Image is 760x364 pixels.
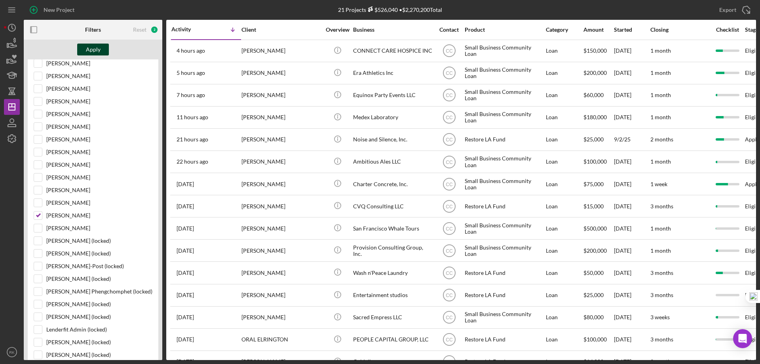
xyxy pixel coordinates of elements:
[465,107,544,128] div: Small Business Community Loan
[9,350,15,354] text: RK
[46,212,152,219] label: [PERSON_NAME]
[614,285,650,306] div: [DATE]
[241,329,321,350] div: ORAL ELRINGTON
[46,186,152,194] label: [PERSON_NAME]
[177,48,205,54] time: 2025-09-30 22:41
[583,158,607,165] span: $100,000
[583,269,604,276] span: $50,000
[650,336,673,343] time: 3 months
[366,6,398,13] div: $526,040
[46,237,152,245] label: [PERSON_NAME] (locked)
[650,314,670,320] time: 3 weeks
[241,107,321,128] div: [PERSON_NAME]
[177,158,208,165] time: 2025-09-30 04:20
[446,271,453,276] text: CC
[650,181,667,187] time: 1 week
[583,292,604,298] span: $25,000
[177,336,194,343] time: 2025-09-09 17:24
[650,27,710,33] div: Closing
[241,240,321,261] div: [PERSON_NAME]
[46,148,152,156] label: [PERSON_NAME]
[733,329,752,348] div: Open Intercom Messenger
[446,293,453,298] text: CC
[546,173,583,194] div: Loan
[446,337,453,343] text: CC
[546,218,583,239] div: Loan
[177,225,194,232] time: 2025-09-25 22:44
[614,129,650,150] div: 9/2/25
[46,59,152,67] label: [PERSON_NAME]
[446,159,453,165] text: CC
[446,137,453,143] text: CC
[583,27,613,33] div: Amount
[650,225,671,232] time: 1 month
[446,71,453,76] text: CC
[614,85,650,106] div: [DATE]
[353,329,432,350] div: PEOPLE CAPITAL GROUP, LLC
[241,285,321,306] div: [PERSON_NAME]
[546,329,583,350] div: Loan
[46,161,152,169] label: [PERSON_NAME]
[465,196,544,217] div: Restore LA Fund
[177,203,194,210] time: 2025-09-29 04:30
[46,97,152,105] label: [PERSON_NAME]
[749,292,758,301] img: one_i.png
[614,262,650,283] div: [DATE]
[46,173,152,181] label: [PERSON_NAME]
[650,203,673,210] time: 3 months
[583,114,607,120] span: $180,000
[583,336,607,343] span: $100,000
[171,26,206,32] div: Activity
[241,129,321,150] div: [PERSON_NAME]
[614,40,650,61] div: [DATE]
[446,115,453,120] text: CC
[353,107,432,128] div: Medex Laboratory
[583,69,607,76] span: $200,000
[614,218,650,239] div: [DATE]
[650,47,671,54] time: 1 month
[353,85,432,106] div: Equinox Party Events LLC
[583,314,604,320] span: $80,000
[353,240,432,261] div: Provision Consulting Group, Inc.
[446,248,453,253] text: CC
[241,262,321,283] div: [PERSON_NAME]
[465,240,544,261] div: Small Business Community Loan
[446,315,453,320] text: CC
[46,338,152,346] label: [PERSON_NAME] (locked)
[650,114,671,120] time: 1 month
[465,262,544,283] div: Restore LA Fund
[46,72,152,80] label: [PERSON_NAME]
[465,129,544,150] div: Restore LA Fund
[353,262,432,283] div: Wash n'Peace Laundry
[86,44,101,55] div: Apply
[46,313,152,321] label: [PERSON_NAME] (locked)
[546,307,583,328] div: Loan
[353,196,432,217] div: CVQ Consulting LLC
[546,129,583,150] div: Loan
[465,27,544,33] div: Product
[46,123,152,131] label: [PERSON_NAME]
[353,63,432,84] div: Era Athletics Inc
[133,27,146,33] div: Reset
[583,47,607,54] span: $150,000
[614,173,650,194] div: [DATE]
[583,225,607,232] span: $500,000
[614,27,650,33] div: Started
[614,329,650,350] div: [DATE]
[46,110,152,118] label: [PERSON_NAME]
[614,63,650,84] div: [DATE]
[150,26,158,34] div: 2
[546,285,583,306] div: Loan
[338,6,442,13] div: 21 Projects • $2,270,200 Total
[614,240,650,261] div: [DATE]
[77,44,109,55] button: Apply
[614,196,650,217] div: [DATE]
[241,307,321,328] div: [PERSON_NAME]
[353,218,432,239] div: San Francisco Whale Tours
[353,129,432,150] div: Noise and Silence, Inc.
[46,85,152,93] label: [PERSON_NAME]
[177,314,194,320] time: 2025-09-11 19:21
[46,326,152,334] label: Lenderfit Admin (locked)
[465,40,544,61] div: Small Business Community Loan
[719,2,736,18] div: Export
